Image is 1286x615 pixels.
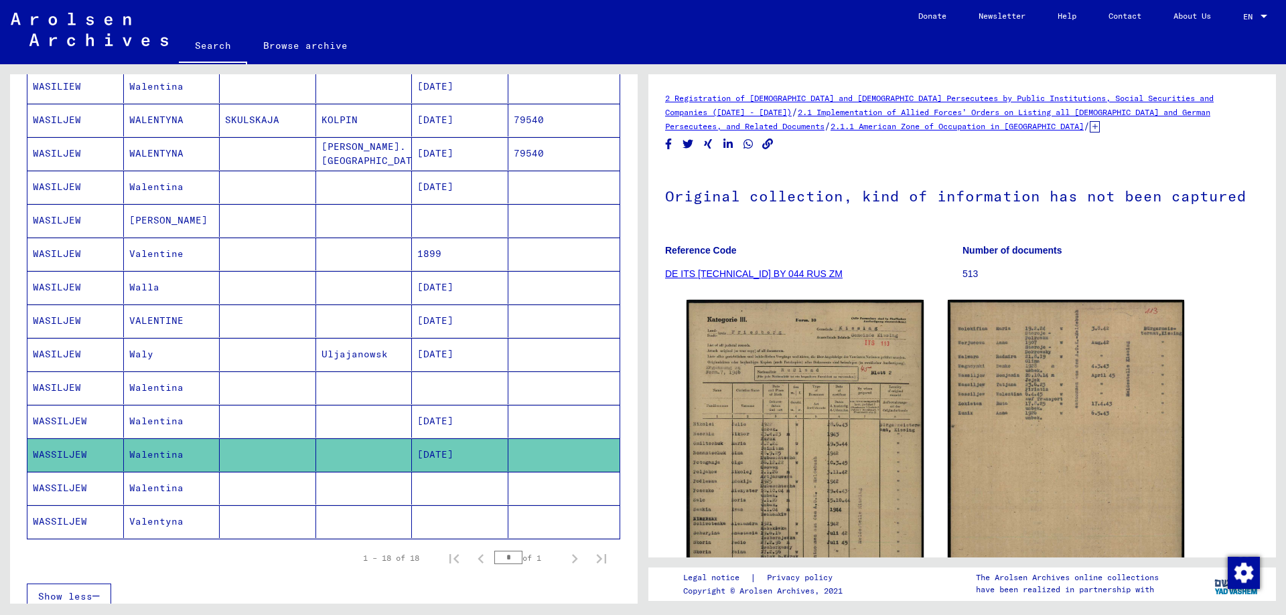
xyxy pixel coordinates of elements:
mat-cell: WASSILJEW [27,505,124,538]
p: 513 [962,267,1259,281]
mat-cell: Walentina [124,171,220,203]
mat-cell: WALENTYNA [124,104,220,137]
button: Last page [588,545,615,572]
mat-cell: 1899 [412,238,508,270]
p: have been realized in partnership with [976,584,1159,596]
b: Reference Code [665,245,737,256]
button: Share on Facebook [662,136,676,153]
mat-cell: SKULSKAJA [220,104,316,137]
mat-cell: WASSILJEW [27,472,124,505]
mat-cell: [DATE] [412,70,508,103]
mat-cell: WASILJEW [27,371,124,404]
mat-cell: WASILIEW [27,70,124,103]
mat-cell: WASILJEW [27,171,124,203]
a: Legal notice [683,571,750,585]
a: Search [179,29,247,64]
mat-cell: Walentina [124,70,220,103]
mat-cell: [PERSON_NAME]. [GEOGRAPHIC_DATA] [316,137,413,170]
b: Number of documents [962,245,1062,256]
button: Share on LinkedIn [721,136,735,153]
button: Share on Xing [701,136,715,153]
img: yv_logo.png [1212,567,1262,600]
mat-cell: KOLPIN [316,104,413,137]
a: Browse archive [247,29,364,62]
button: Show less [27,584,111,609]
div: of 1 [494,551,561,564]
a: 2 Registration of [DEMOGRAPHIC_DATA] and [DEMOGRAPHIC_DATA] Persecutees by Public Institutions, S... [665,93,1214,117]
mat-cell: WASSILJEW [27,438,124,471]
button: Share on WhatsApp [741,136,756,153]
mat-cell: WASILJEW [27,104,124,137]
mat-cell: WASILJEW [27,238,124,270]
mat-cell: WASILJEW [27,271,124,304]
mat-cell: [DATE] [412,137,508,170]
h1: Original collection, kind of information has not been captured [665,165,1259,224]
mat-cell: WASILJEW [27,304,124,337]
mat-cell: [DATE] [412,104,508,137]
span: / [792,106,798,118]
mat-cell: [DATE] [412,338,508,371]
button: Copy link [761,136,775,153]
mat-cell: 79540 [508,104,620,137]
a: 2.1 Implementation of Allied Forces’ Orders on Listing all [DEMOGRAPHIC_DATA] and German Persecut... [665,107,1210,131]
mat-cell: Walentina [124,371,220,404]
div: | [683,571,849,585]
button: Previous page [468,545,494,572]
mat-cell: WASSILJEW [27,405,124,438]
span: EN [1243,12,1258,21]
mat-cell: Valentine [124,238,220,270]
mat-cell: WASILJEW [27,204,124,237]
mat-cell: Waly [124,338,220,371]
mat-cell: [DATE] [412,304,508,337]
mat-cell: [DATE] [412,271,508,304]
div: 1 – 18 of 18 [363,552,419,564]
mat-cell: Walentina [124,438,220,471]
span: Show less [38,590,92,602]
mat-cell: WASILJEW [27,338,124,371]
a: Privacy policy [756,571,849,585]
mat-cell: VALENTINE [124,304,220,337]
mat-cell: [DATE] [412,171,508,203]
img: Arolsen_neg.svg [11,13,168,46]
mat-cell: WASILJEW [27,137,124,170]
mat-cell: Uljajanowsk [316,338,413,371]
a: 2.1.1 American Zone of Occupation in [GEOGRAPHIC_DATA] [831,121,1084,131]
mat-cell: Walentina [124,405,220,438]
mat-cell: Walla [124,271,220,304]
div: Change consent [1227,556,1259,588]
mat-cell: [DATE] [412,438,508,471]
mat-cell: [PERSON_NAME] [124,204,220,237]
span: / [825,120,831,132]
span: / [1084,120,1090,132]
p: Copyright © Arolsen Archives, 2021 [683,585,849,597]
mat-cell: Walentina [124,472,220,505]
p: The Arolsen Archives online collections [976,572,1159,584]
mat-cell: Valentyna [124,505,220,538]
mat-cell: [DATE] [412,405,508,438]
a: DE ITS [TECHNICAL_ID] BY 044 RUS ZM [665,268,843,279]
button: Share on Twitter [681,136,695,153]
img: Change consent [1228,557,1260,589]
button: Next page [561,545,588,572]
mat-cell: 79540 [508,137,620,170]
mat-cell: WALENTYNA [124,137,220,170]
button: First page [441,545,468,572]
